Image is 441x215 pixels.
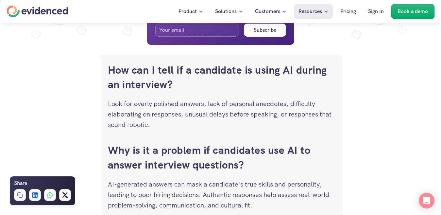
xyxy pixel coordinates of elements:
[419,193,434,208] div: Open Intercom Messenger
[335,4,361,19] a: Pricing
[298,7,322,16] p: Resources
[108,143,313,172] a: Why is it a problem if candidates use AI to answer interview questions?
[340,7,356,16] p: Pricing
[398,7,428,16] p: Book a demo
[108,99,333,130] p: Look for overly polished answers, lack of personal anecdotes, difficulty elaborating on responses...
[7,6,68,17] a: Home
[363,4,389,19] a: Sign In
[215,7,237,16] p: Solutions
[108,63,330,92] a: How can I tell if a candidate is using AI during an interview?
[391,4,434,19] a: Book a demo
[368,7,384,16] p: Sign In
[108,179,333,210] p: AI-generated answers can mask a candidate's true skills and personality, leading to poor hiring d...
[14,179,27,188] h6: Share
[178,7,197,16] p: Product
[255,7,280,16] p: Customers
